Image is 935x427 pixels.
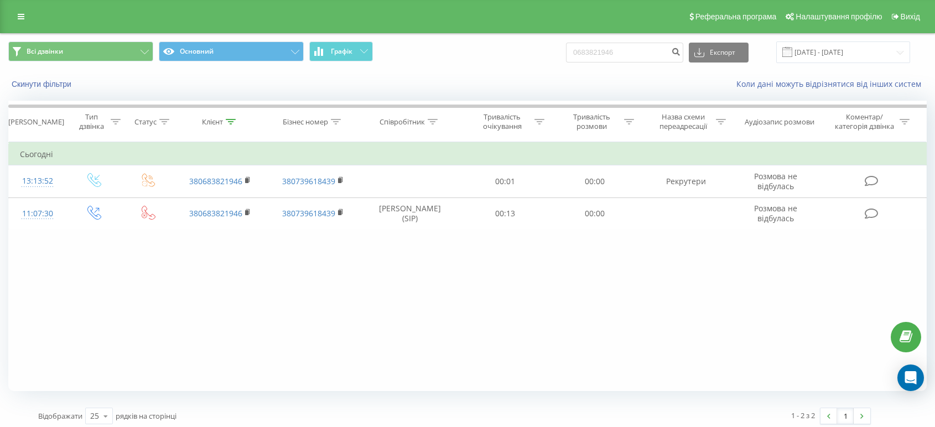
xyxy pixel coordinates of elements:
[282,208,335,218] a: 380739618439
[640,165,733,197] td: Рекрутери
[189,208,242,218] a: 380683821946
[360,197,460,230] td: [PERSON_NAME] (SIP)
[76,112,108,131] div: Тип дзвінка
[27,47,63,56] span: Всі дзвінки
[562,112,621,131] div: Тривалість розмови
[90,410,99,421] div: 25
[832,112,897,131] div: Коментар/категорія дзвінка
[202,117,223,127] div: Клієнт
[550,165,640,197] td: 00:00
[897,364,924,391] div: Open Intercom Messenger
[282,176,335,186] a: 380739618439
[20,170,55,192] div: 13:13:52
[791,410,815,421] div: 1 - 2 з 2
[134,117,157,127] div: Статус
[159,41,304,61] button: Основний
[283,117,328,127] div: Бізнес номер
[9,143,927,165] td: Сьогодні
[754,203,797,223] span: Розмова не відбулась
[38,411,82,421] span: Відображати
[189,176,242,186] a: 380683821946
[901,12,920,21] span: Вихід
[550,197,640,230] td: 00:00
[20,203,55,225] div: 11:07:30
[309,41,373,61] button: Графік
[745,117,814,127] div: Аудіозапис розмови
[8,117,64,127] div: [PERSON_NAME]
[566,43,683,63] input: Пошук за номером
[8,41,153,61] button: Всі дзвінки
[695,12,777,21] span: Реферальна програма
[116,411,176,421] span: рядків на сторінці
[754,171,797,191] span: Розмова не відбулась
[736,79,927,89] a: Коли дані можуть відрізнятися вiд інших систем
[689,43,749,63] button: Експорт
[460,197,550,230] td: 00:13
[8,79,77,89] button: Скинути фільтри
[837,408,854,424] a: 1
[796,12,882,21] span: Налаштування профілю
[331,48,352,55] span: Графік
[654,112,713,131] div: Назва схеми переадресації
[380,117,425,127] div: Співробітник
[460,165,550,197] td: 00:01
[472,112,532,131] div: Тривалість очікування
